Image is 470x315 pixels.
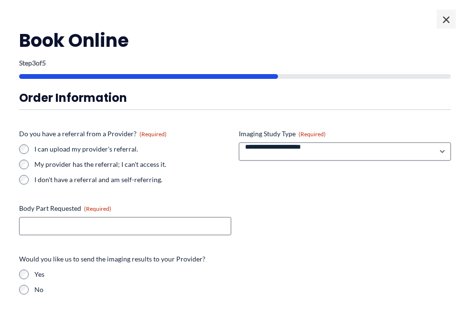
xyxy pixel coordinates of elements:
legend: Do you have a referral from a Provider? [19,129,167,139]
label: Imaging Study Type [239,129,451,139]
span: (Required) [299,130,326,138]
label: My provider has the referral; I can't access it. [34,160,231,169]
p: Step of [19,60,451,66]
h3: Order Information [19,90,451,105]
label: Body Part Requested [19,204,231,213]
label: Yes [34,270,451,279]
legend: Would you like us to send the imaging results to your Provider? [19,254,205,264]
span: 5 [42,59,46,67]
span: (Required) [139,130,167,138]
span: (Required) [84,205,111,212]
span: 3 [32,59,36,67]
label: No [34,285,451,294]
label: I don't have a referral and am self-referring. [34,175,231,185]
label: I can upload my provider's referral. [34,144,231,154]
h2: Book Online [19,29,451,52]
span: × [437,10,456,29]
